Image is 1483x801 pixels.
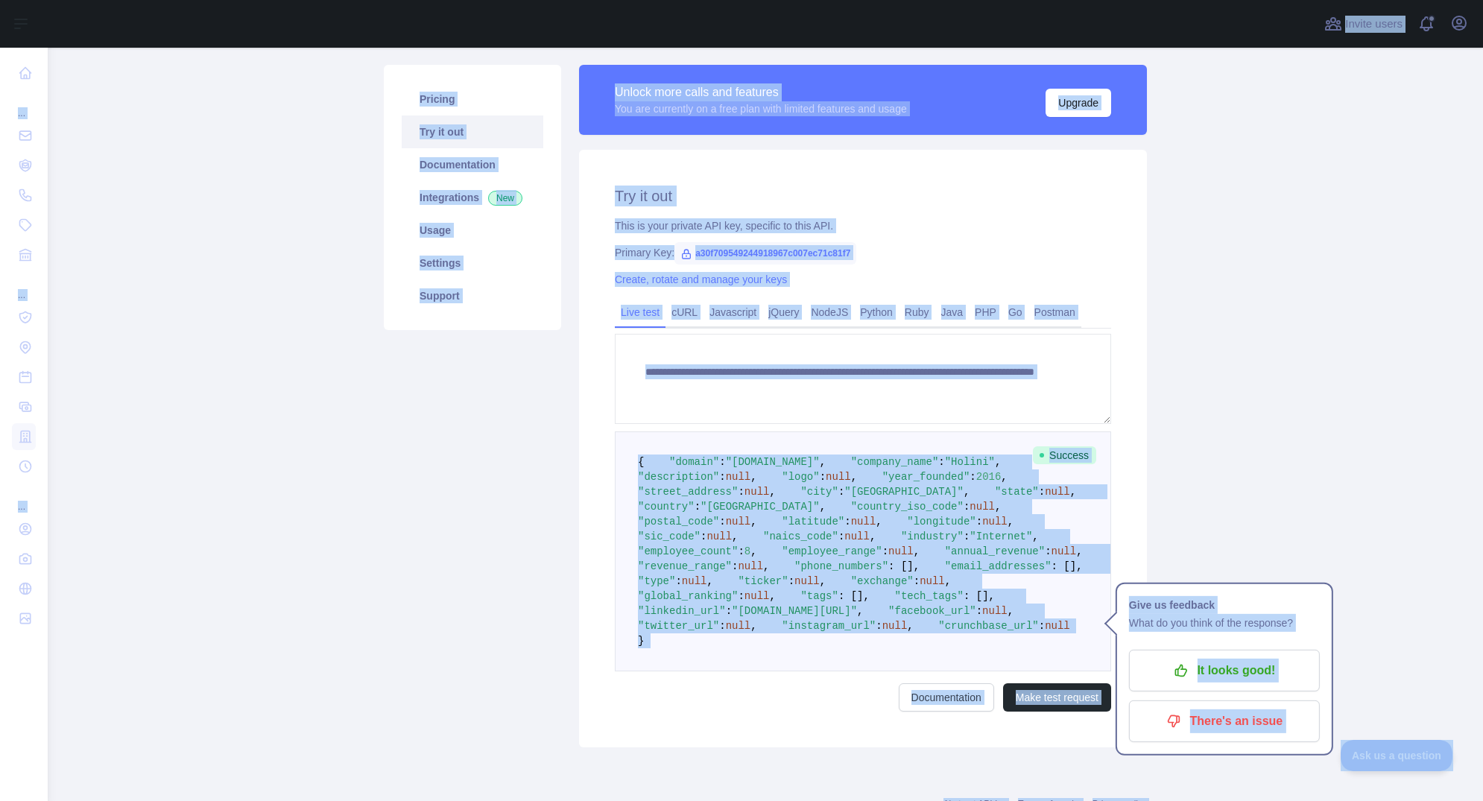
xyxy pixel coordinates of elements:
span: : [], [1052,560,1083,572]
span: : [695,501,701,513]
span: null [794,575,820,587]
span: : [838,531,844,542]
span: "tech_tags" [895,590,964,602]
a: Create, rotate and manage your keys [615,273,787,285]
span: , [1032,531,1038,542]
div: Primary Key: [615,245,1111,260]
span: null [844,531,870,542]
span: : [719,471,725,483]
span: "[DOMAIN_NAME][URL]" [732,605,857,617]
span: "longitude" [907,516,976,528]
span: , [820,501,826,513]
span: "sic_code" [638,531,701,542]
span: , [945,575,951,587]
p: There's an issue [1140,709,1309,734]
a: Java [935,300,970,324]
span: "street_address" [638,486,738,498]
div: This is your private API key, specific to this API. [615,218,1111,233]
span: : [820,471,826,483]
span: null [726,516,751,528]
span: "[GEOGRAPHIC_DATA]" [701,501,820,513]
span: null [982,605,1008,617]
span: : [1039,620,1045,632]
span: { [638,456,644,468]
div: You are currently on a free plan with limited features and usage [615,101,907,116]
span: , [870,531,876,542]
span: "exchange" [851,575,914,587]
iframe: Toggle Customer Support [1341,740,1453,771]
p: What do you think of the response? [1129,614,1320,632]
span: : [719,620,725,632]
span: : [675,575,681,587]
span: "country" [638,501,695,513]
h1: Give us feedback [1129,596,1320,614]
span: , [1076,545,1082,557]
a: Settings [402,247,543,279]
a: Go [1002,300,1028,324]
span: , [732,531,738,542]
span: : [970,471,976,483]
span: : [844,516,850,528]
button: Make test request [1003,683,1111,712]
span: 2016 [976,471,1002,483]
span: "facebook_url" [888,605,976,617]
span: : [726,605,732,617]
div: ... [12,89,36,119]
span: "company_name" [851,456,939,468]
span: "Internet" [970,531,1032,542]
span: null [826,471,851,483]
span: : [], [888,560,920,572]
span: } [638,635,644,647]
span: : [701,531,706,542]
span: "email_addresses" [945,560,1052,572]
span: : [976,516,982,528]
span: : [788,575,794,587]
button: There's an issue [1129,700,1320,742]
a: cURL [665,300,703,324]
span: , [750,545,756,557]
span: , [907,620,913,632]
div: ... [12,271,36,301]
span: "naics_code" [763,531,838,542]
span: : [738,486,744,498]
span: , [769,590,775,602]
span: "[DOMAIN_NAME]" [726,456,820,468]
span: , [851,471,857,483]
span: null [744,486,770,498]
span: , [964,486,970,498]
span: "latitude" [782,516,844,528]
div: Unlock more calls and features [615,83,907,101]
span: : [1045,545,1051,557]
span: "ticker" [738,575,788,587]
span: : [738,590,744,602]
a: jQuery [762,300,805,324]
span: 8 [744,545,750,557]
span: : [938,456,944,468]
span: , [857,605,863,617]
span: : [964,501,970,513]
h2: Try it out [615,186,1111,206]
span: "twitter_url" [638,620,719,632]
span: "Holini" [945,456,995,468]
span: : [719,516,725,528]
span: : [876,620,882,632]
span: null [706,531,732,542]
span: , [1070,486,1076,498]
span: null [726,471,751,483]
span: null [888,545,914,557]
span: "description" [638,471,719,483]
button: Upgrade [1046,89,1111,117]
span: New [488,191,522,206]
a: PHP [969,300,1002,324]
span: "[GEOGRAPHIC_DATA]" [844,486,964,498]
span: , [750,471,756,483]
span: : [964,531,970,542]
span: null [682,575,707,587]
span: "global_ranking" [638,590,738,602]
span: null [1045,486,1070,498]
a: Try it out [402,115,543,148]
a: Ruby [899,300,935,324]
a: Documentation [899,683,994,712]
a: Usage [402,214,543,247]
a: NodeJS [805,300,854,324]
